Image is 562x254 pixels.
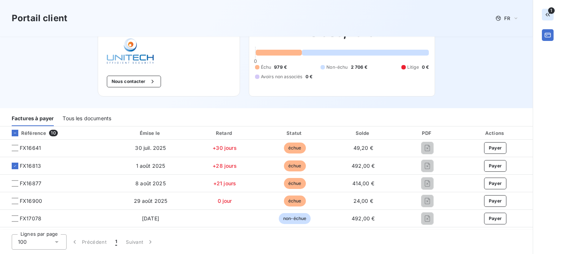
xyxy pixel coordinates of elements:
[351,64,368,71] span: 2 706 €
[213,145,236,151] span: +30 jours
[306,73,312,80] span: 0 €
[134,198,168,204] span: 29 août 2025
[135,145,166,151] span: 30 juil. 2025
[49,130,57,136] span: 10
[261,64,271,71] span: Échu
[484,195,507,207] button: Payer
[279,213,311,224] span: non-échue
[459,129,531,137] div: Actions
[136,163,165,169] span: 1 août 2025
[284,160,306,171] span: échue
[484,160,507,172] button: Payer
[284,143,306,153] span: échue
[135,180,166,186] span: 8 août 2025
[352,163,375,169] span: 492,00 €
[113,129,188,137] div: Émise le
[484,213,507,224] button: Payer
[262,129,328,137] div: Statut
[12,111,54,126] div: Factures à payer
[107,76,161,87] button: Nous contacter
[352,215,375,221] span: 492,00 €
[213,180,236,186] span: +21 jours
[326,64,348,71] span: Non-échu
[20,197,42,205] span: FX16900
[548,7,555,14] span: 1
[422,64,429,71] span: 0 €
[20,144,41,152] span: FX16641
[331,129,396,137] div: Solde
[121,234,158,250] button: Suivant
[63,111,111,126] div: Tous les documents
[67,234,111,250] button: Précédent
[12,12,67,25] h3: Portail client
[18,238,27,246] span: 100
[111,234,121,250] button: 1
[352,180,374,186] span: 414,00 €
[213,163,236,169] span: +28 jours
[484,142,507,154] button: Payer
[504,15,510,21] span: FR
[353,198,373,204] span: 24,00 €
[107,38,154,64] img: Company logo
[261,73,303,80] span: Avoirs non associés
[484,178,507,189] button: Payer
[20,215,41,222] span: FX17078
[398,129,456,137] div: PDF
[284,196,306,206] span: échue
[274,64,287,71] span: 979 €
[218,198,232,204] span: 0 jour
[142,215,159,221] span: [DATE]
[353,145,373,151] span: 49,20 €
[254,58,257,64] span: 0
[6,130,46,136] div: Référence
[20,180,41,187] span: FX16877
[115,238,117,246] span: 1
[284,178,306,189] span: échue
[20,162,41,170] span: FX16813
[407,64,419,71] span: Litige
[191,129,259,137] div: Retard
